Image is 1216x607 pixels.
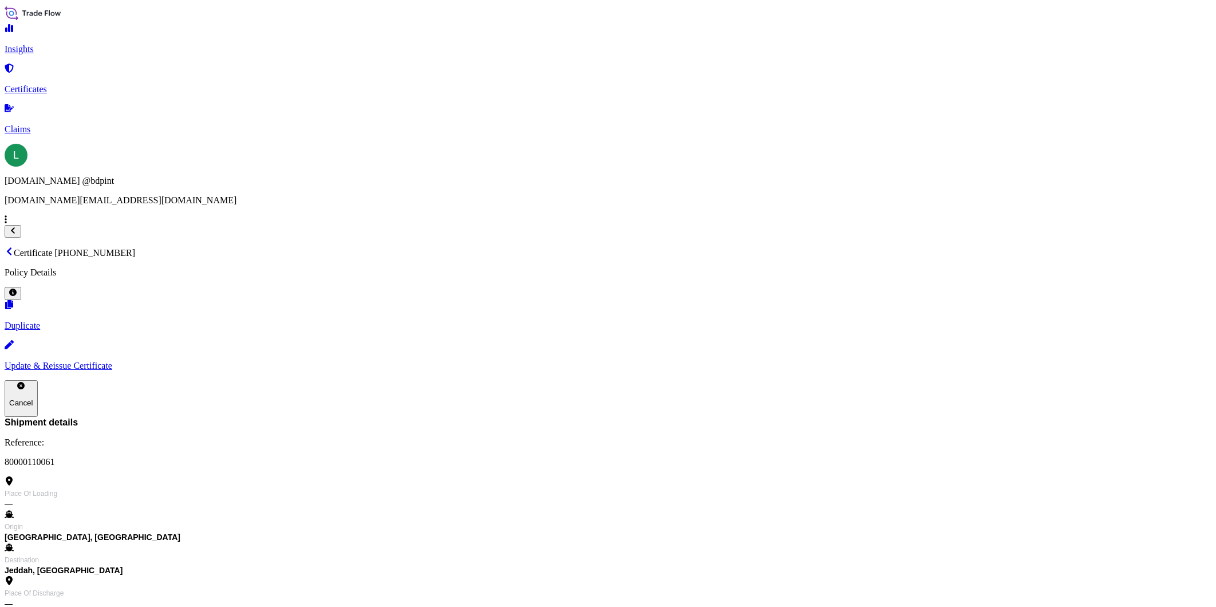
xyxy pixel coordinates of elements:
span: Place of Loading [5,489,57,498]
a: Duplicate [5,301,1211,331]
p: Certificate [PHONE_NUMBER] [5,247,1211,258]
p: Cancel [9,399,33,407]
p: Update & Reissue Certificate [5,361,1211,371]
p: Reference: [5,437,1211,448]
p: Duplicate [5,321,1211,331]
a: Certificates [5,65,1211,94]
button: Cancel [5,380,38,417]
p: [DOMAIN_NAME][EMAIL_ADDRESS][DOMAIN_NAME] [5,195,1211,206]
span: Destination [5,555,39,565]
a: Insights [5,25,1211,54]
p: Insights [5,44,1211,54]
p: Certificates [5,84,1211,94]
span: L [13,149,19,161]
span: Origin [5,522,23,531]
span: Jeddah, [GEOGRAPHIC_DATA] [5,565,123,576]
p: 80000110061 [5,457,1211,467]
span: — [5,498,13,510]
p: [DOMAIN_NAME] @bdpint [5,176,1211,186]
a: Update & Reissue Certificate [5,341,1211,371]
span: Shipment details [5,417,1211,428]
span: [GEOGRAPHIC_DATA], [GEOGRAPHIC_DATA] [5,531,180,543]
span: Place of discharge [5,589,64,598]
a: Claims [5,105,1211,135]
p: Claims [5,124,1211,135]
p: Policy Details [5,267,1211,278]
